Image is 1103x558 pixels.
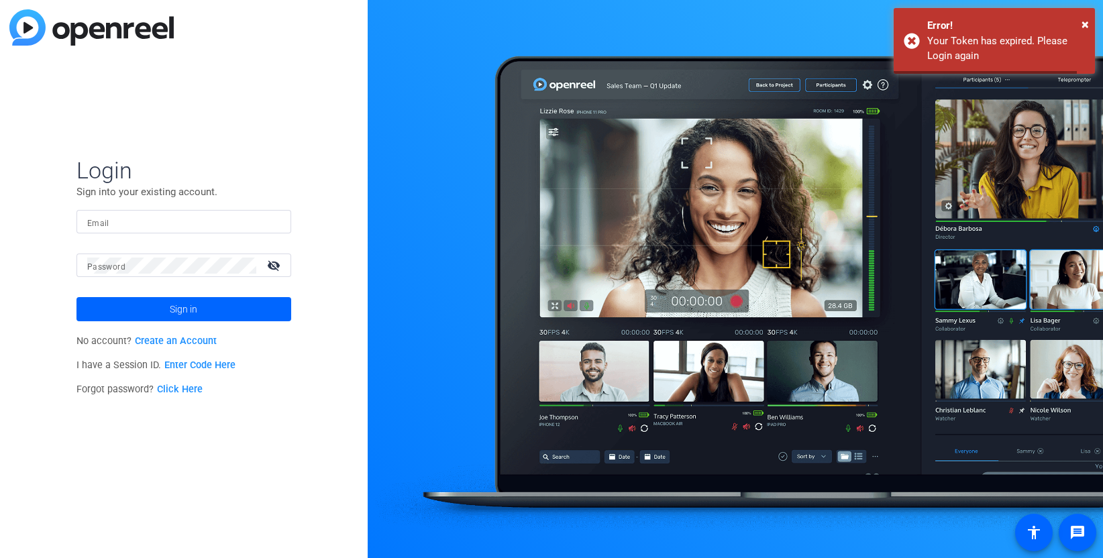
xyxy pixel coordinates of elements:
[76,156,291,184] span: Login
[135,335,217,347] a: Create an Account
[1026,524,1042,541] mat-icon: accessibility
[1082,16,1089,32] span: ×
[157,384,203,395] a: Click Here
[927,18,1085,34] div: Error!
[87,219,109,228] mat-label: Email
[927,34,1085,64] div: Your Token has expired. Please Login again
[76,384,203,395] span: Forgot password?
[9,9,174,46] img: blue-gradient.svg
[87,214,280,230] input: Enter Email Address
[76,184,291,199] p: Sign into your existing account.
[76,359,235,371] span: I have a Session ID.
[1082,14,1089,34] button: Close
[76,335,217,347] span: No account?
[87,262,125,272] mat-label: Password
[170,292,197,326] span: Sign in
[1069,524,1086,541] mat-icon: message
[259,256,291,275] mat-icon: visibility_off
[76,297,291,321] button: Sign in
[164,359,235,371] a: Enter Code Here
